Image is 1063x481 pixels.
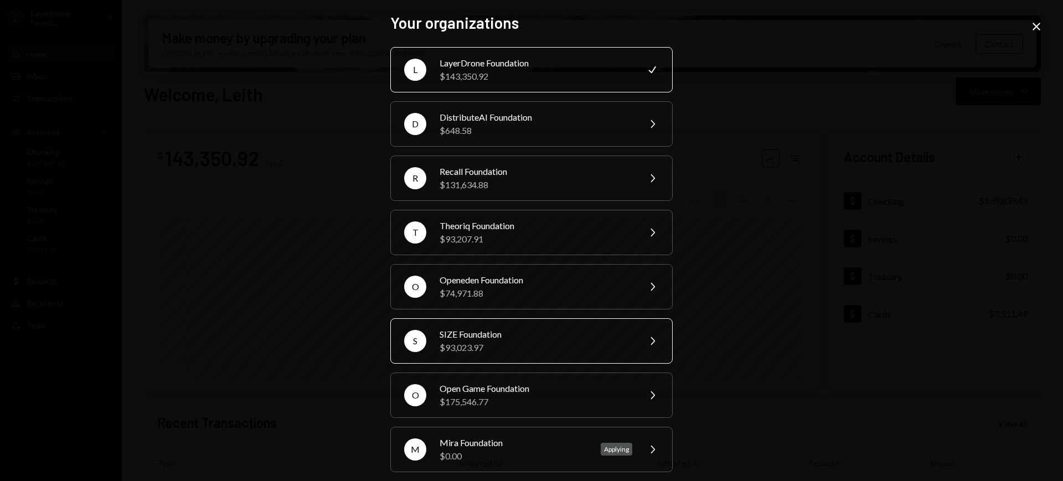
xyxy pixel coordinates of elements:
[404,221,426,244] div: T
[404,276,426,298] div: O
[440,70,632,83] div: $143,350.92
[390,101,673,147] button: DDistributeAI Foundation$648.58
[390,12,673,34] h2: Your organizations
[440,436,587,449] div: Mira Foundation
[440,382,632,395] div: Open Game Foundation
[440,287,632,300] div: $74,971.88
[404,330,426,352] div: S
[390,47,673,92] button: LLayerDrone Foundation$143,350.92
[390,264,673,309] button: OOpeneden Foundation$74,971.88
[601,443,632,456] div: Applying
[404,384,426,406] div: O
[440,328,632,341] div: SIZE Foundation
[440,449,587,463] div: $0.00
[440,341,632,354] div: $93,023.97
[390,318,673,364] button: SSIZE Foundation$93,023.97
[440,219,632,232] div: Theoriq Foundation
[440,165,632,178] div: Recall Foundation
[390,210,673,255] button: TTheoriq Foundation$93,207.91
[440,395,632,408] div: $175,546.77
[440,232,632,246] div: $93,207.91
[440,124,632,137] div: $648.58
[404,59,426,81] div: L
[440,178,632,192] div: $131,634.88
[440,111,632,124] div: DistributeAI Foundation
[404,438,426,461] div: M
[404,113,426,135] div: D
[440,273,632,287] div: Openeden Foundation
[390,156,673,201] button: RRecall Foundation$131,634.88
[390,373,673,418] button: OOpen Game Foundation$175,546.77
[390,427,673,472] button: MMira Foundation$0.00Applying
[404,167,426,189] div: R
[440,56,632,70] div: LayerDrone Foundation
